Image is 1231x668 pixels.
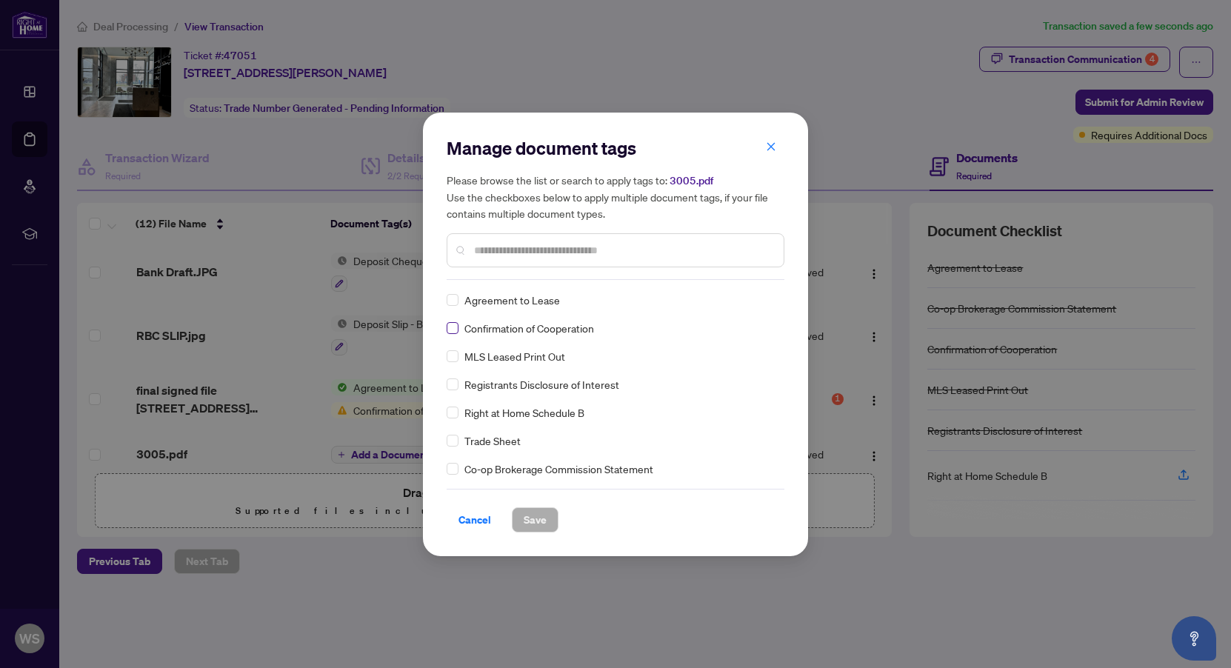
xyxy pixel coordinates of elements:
span: Registrants Disclosure of Interest [464,376,619,393]
span: 3005.pdf [670,174,713,187]
button: Save [512,507,558,532]
span: Co-op Brokerage Commission Statement [464,461,653,477]
h2: Manage document tags [447,136,784,160]
span: MLS Leased Print Out [464,348,565,364]
h5: Please browse the list or search to apply tags to: Use the checkboxes below to apply multiple doc... [447,172,784,221]
span: Cancel [458,508,491,532]
span: Trade Sheet [464,432,521,449]
span: Right at Home Schedule B [464,404,584,421]
span: Agreement to Lease [464,292,560,308]
span: close [766,141,776,152]
span: Confirmation of Cooperation [464,320,594,336]
button: Open asap [1172,616,1216,661]
button: Cancel [447,507,503,532]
